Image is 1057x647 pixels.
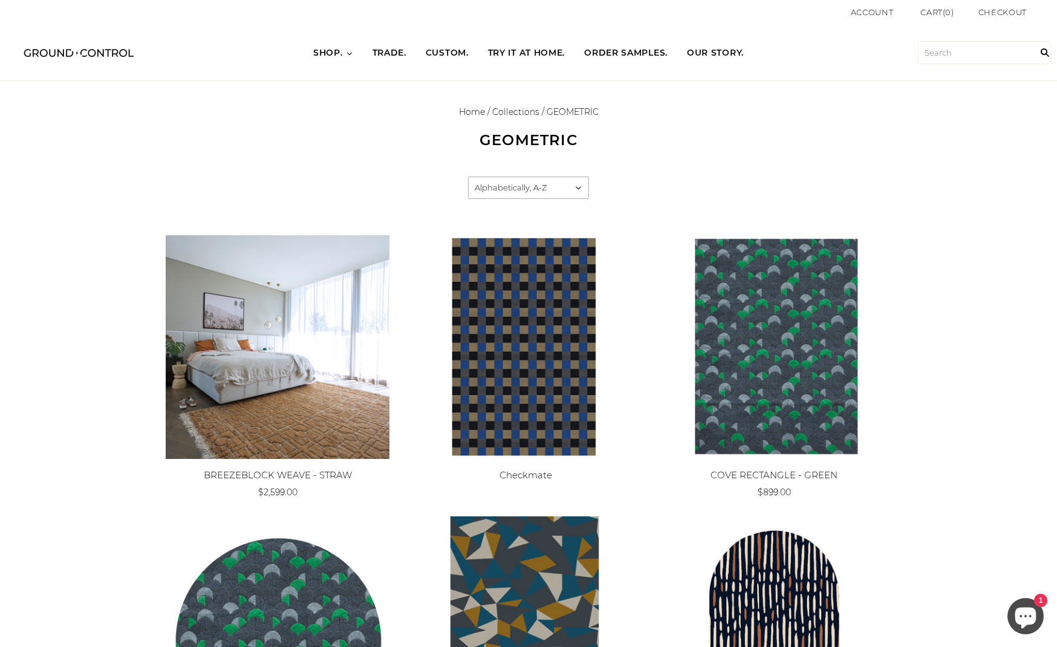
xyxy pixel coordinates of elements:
span: Cart [920,7,943,17]
input: Search [1033,25,1057,80]
a: CUSTOM. [416,36,478,70]
span: TRY IT AT HOME. [488,47,565,59]
a: SHOP. [304,36,363,70]
span: / [542,106,544,117]
a: Collections [492,106,539,117]
a: OUR STORY. [677,36,753,70]
span: CUSTOM. [426,47,469,59]
a: Account [851,7,894,17]
a: BREEZEBLOCK WEAVE - STRAW [204,469,352,481]
inbox-online-store-chat: Shopify online store chat [1004,598,1047,637]
h1: GEOMETRIC [347,131,710,149]
a: TRADE. [363,36,416,70]
a: Home [459,106,485,117]
a: Checkmate [499,469,552,481]
a: COVE RECTANGLE - GREEN [711,469,837,481]
a: TRY IT AT HOME. [478,36,575,70]
span: SHOP. [313,47,343,59]
a: ORDER SAMPLES. [574,36,677,70]
span: $2,599.00 [258,487,298,498]
a: Cart(0) [920,6,954,19]
span: / [487,106,490,117]
span: TRADE. [372,47,406,59]
span: ORDER SAMPLES. [584,47,668,59]
span: 0 [945,7,951,17]
span: OUR STORY. [687,47,744,59]
span: GEOMETRIC [547,106,599,117]
span: $899.00 [758,487,791,498]
input: Search [918,41,1051,64]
